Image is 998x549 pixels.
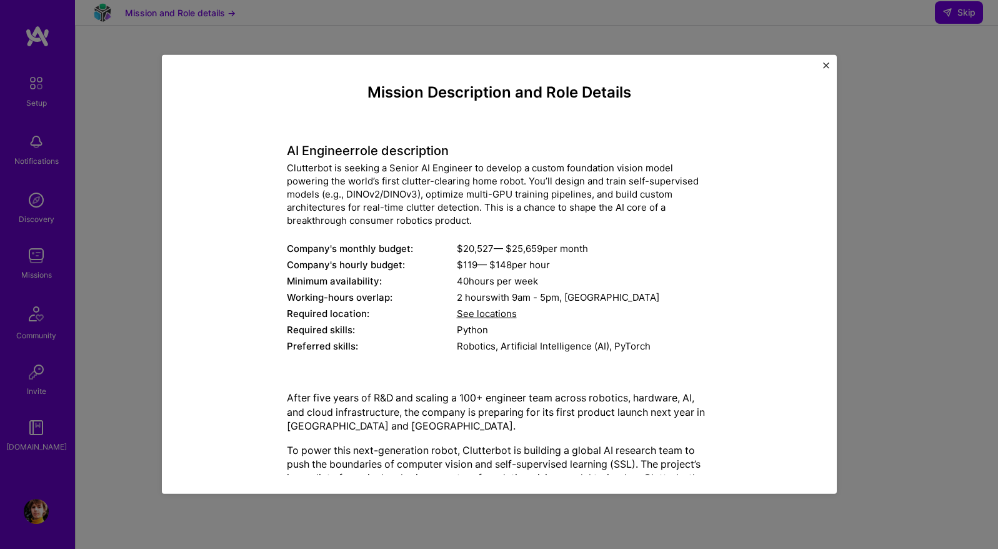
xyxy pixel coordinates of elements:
div: $ 119 — $ 148 per hour [457,258,712,271]
div: 40 hours per week [457,274,712,288]
div: Company's hourly budget: [287,258,457,271]
div: Python [457,323,712,336]
div: Working-hours overlap: [287,291,457,304]
h4: Mission Description and Role Details [287,84,712,102]
div: Company's monthly budget: [287,242,457,255]
div: Required skills: [287,323,457,336]
div: 2 hours with [GEOGRAPHIC_DATA] [457,291,712,304]
div: Minimum availability: [287,274,457,288]
div: Clutterbot is seeking a Senior AI Engineer to develop a custom foundation vision model powering t... [287,161,712,227]
button: Close [823,63,829,76]
div: Robotics, Artificial Intelligence (AI), PyTorch [457,340,712,353]
div: Required location: [287,307,457,320]
p: After five years of R&D and scaling a 100+ engineer team across robotics, hardware, AI, and cloud... [287,391,712,433]
p: To power this next-generation robot, Clutterbot is building a global AI research team to push the... [287,443,712,541]
div: $ 20,527 — $ 25,659 per month [457,242,712,255]
span: See locations [457,308,517,320]
h4: AI Engineer role description [287,143,712,158]
span: 9am - 5pm , [509,291,564,303]
div: Preferred skills: [287,340,457,353]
